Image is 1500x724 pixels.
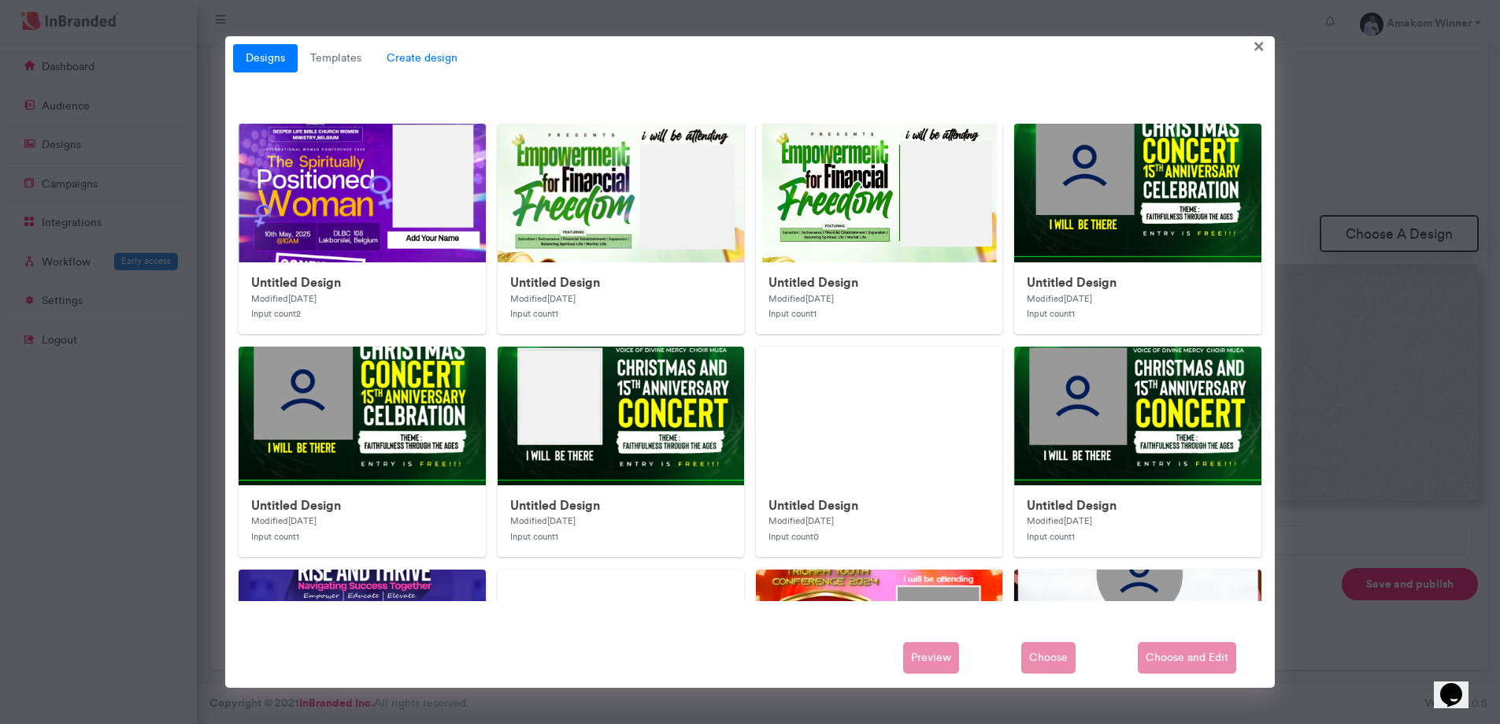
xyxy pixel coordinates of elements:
[298,44,374,72] a: Templates
[769,531,819,542] small: Input count 0
[510,293,576,304] small: Modified [DATE]
[769,293,834,304] small: Modified [DATE]
[1027,498,1248,513] h6: Untitled Design
[1027,275,1248,290] h6: Untitled Design
[251,498,472,513] h6: Untitled Design
[251,293,317,304] small: Modified [DATE]
[251,275,472,290] h6: Untitled Design
[1434,661,1484,708] iframe: chat widget
[510,531,558,542] small: Input count 1
[769,515,834,526] small: Modified [DATE]
[769,275,990,290] h6: Untitled Design
[1027,515,1092,526] small: Modified [DATE]
[374,44,470,72] span: Create design
[251,531,299,542] small: Input count 1
[1027,293,1092,304] small: Modified [DATE]
[1027,531,1075,542] small: Input count 1
[1254,33,1265,58] span: ×
[1027,308,1075,319] small: Input count 1
[510,498,731,513] h6: Untitled Design
[233,44,298,72] a: Designs
[251,515,317,526] small: Modified [DATE]
[510,515,576,526] small: Modified [DATE]
[251,308,301,319] small: Input count 2
[769,498,990,513] h6: Untitled Design
[769,308,817,319] small: Input count 1
[510,275,731,290] h6: Untitled Design
[510,308,558,319] small: Input count 1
